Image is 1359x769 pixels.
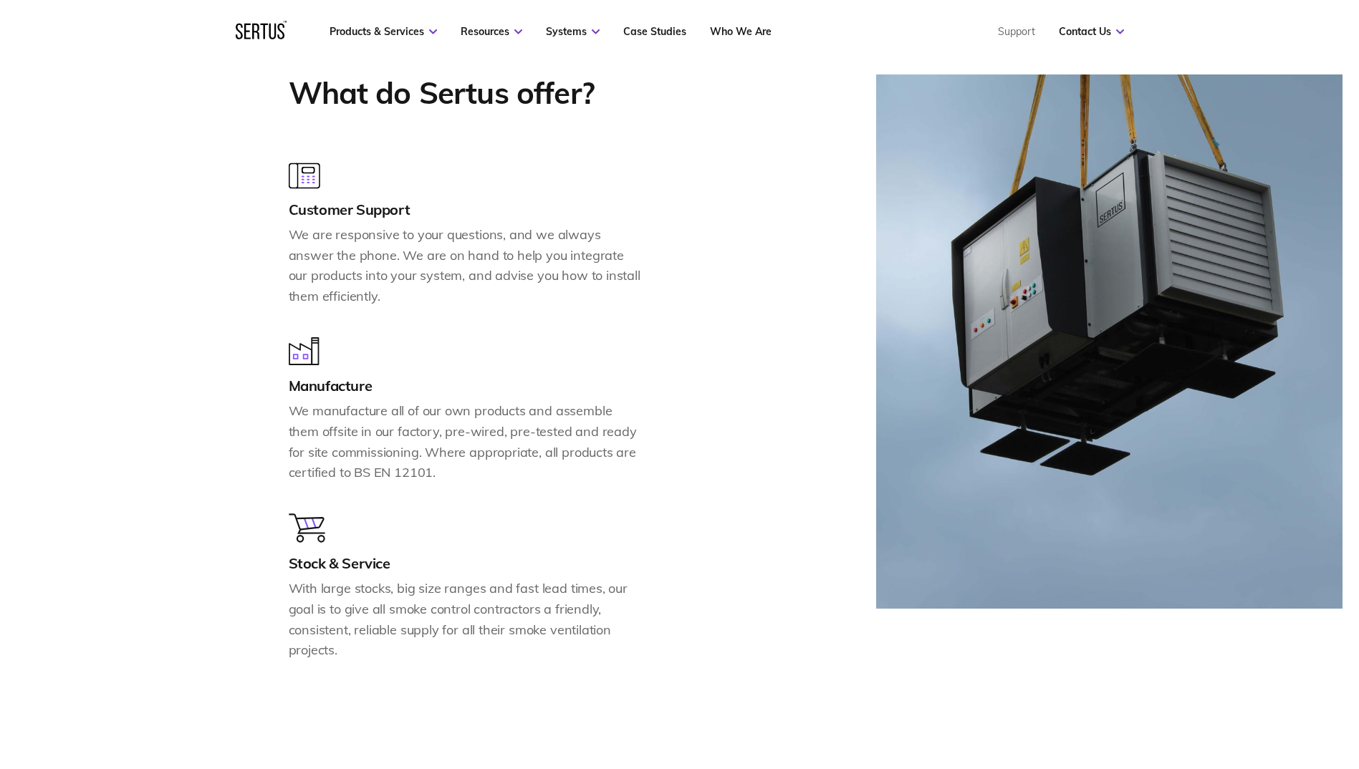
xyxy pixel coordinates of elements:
a: Contact Us [1059,25,1124,38]
p: We are responsive to your questions, and we always answer the phone. We are on hand to help you i... [289,225,643,307]
img: Icon [289,163,320,189]
a: Case Studies [623,25,686,38]
h3: Customer Support [289,200,643,218]
a: Resources [461,25,522,38]
h3: Stock & Service [289,554,643,572]
a: Systems [546,25,600,38]
p: With large stocks, big size ranges and fast lead times, our goal is to give all smoke control con... [289,579,643,661]
a: Who We Are [710,25,772,38]
img: Icon [289,513,325,543]
iframe: Chat Widget [1101,603,1359,769]
a: Products & Services [330,25,437,38]
a: Support [998,25,1035,38]
h2: What do Sertus offer? [289,74,594,112]
h3: Manufacture [289,377,643,395]
img: Temp Image [876,74,1343,609]
img: Icon [289,337,320,365]
p: We manufacture all of our own products and assemble them offsite in our factory, pre-wired, pre-t... [289,401,643,483]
